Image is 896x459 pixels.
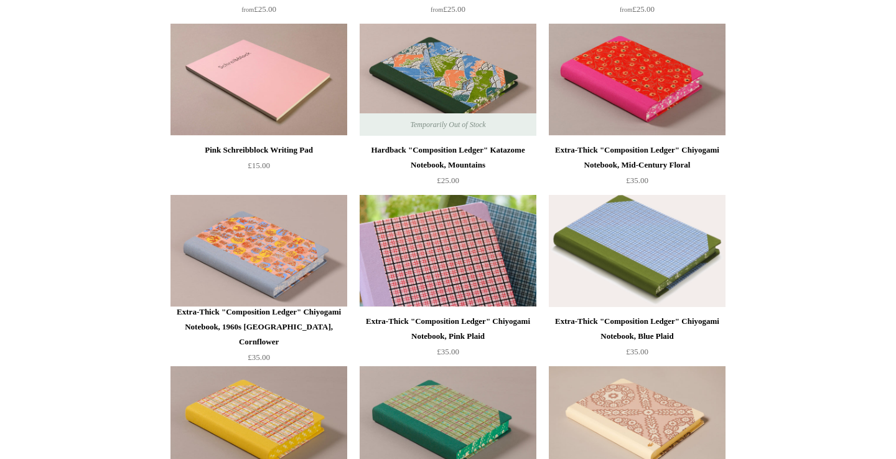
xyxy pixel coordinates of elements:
a: Extra-Thick "Composition Ledger" Chiyogami Notebook, Blue Plaid £35.00 [549,314,726,365]
span: from [241,6,254,13]
div: Hardback "Composition Ledger" Katazome Notebook, Mountains [363,143,533,173]
img: Extra-Thick "Composition Ledger" Chiyogami Notebook, 1960s Japan, Cornflower [170,195,347,307]
span: from [620,6,632,13]
div: Extra-Thick "Composition Ledger" Chiyogami Notebook, Pink Plaid [363,314,533,344]
span: £35.00 [248,353,270,362]
span: £35.00 [437,347,459,356]
span: from [431,6,443,13]
a: Extra-Thick "Composition Ledger" Chiyogami Notebook, Pink Plaid Extra-Thick "Composition Ledger" ... [360,195,536,307]
span: £25.00 [620,4,655,14]
span: Temporarily Out of Stock [398,113,498,136]
a: Hardback "Composition Ledger" Katazome Notebook, Mountains Hardback "Composition Ledger" Katazome... [360,24,536,136]
a: Extra-Thick "Composition Ledger" Chiyogami Notebook, Blue Plaid Extra-Thick "Composition Ledger" ... [549,195,726,307]
img: Extra-Thick "Composition Ledger" Chiyogami Notebook, Pink Plaid [360,195,536,307]
span: £25.00 [241,4,276,14]
a: Extra-Thick "Composition Ledger" Chiyogami Notebook, 1960s [GEOGRAPHIC_DATA], Cornflower £35.00 [170,305,347,365]
span: £15.00 [248,161,270,170]
span: £35.00 [626,176,648,185]
img: Extra-Thick "Composition Ledger" Chiyogami Notebook, Mid-Century Floral [549,24,726,136]
a: Extra-Thick "Composition Ledger" Chiyogami Notebook, Mid-Century Floral £35.00 [549,143,726,194]
div: Extra-Thick "Composition Ledger" Chiyogami Notebook, 1960s [GEOGRAPHIC_DATA], Cornflower [174,305,344,349]
img: Pink Schreibblock Writing Pad [170,24,347,136]
a: Extra-Thick "Composition Ledger" Chiyogami Notebook, 1960s Japan, Cornflower Extra-Thick "Composi... [170,195,347,307]
div: Pink Schreibblock Writing Pad [174,143,344,158]
a: Extra-Thick "Composition Ledger" Chiyogami Notebook, Mid-Century Floral Extra-Thick "Composition ... [549,24,726,136]
img: Hardback "Composition Ledger" Katazome Notebook, Mountains [360,24,536,136]
span: £25.00 [437,176,459,185]
a: Pink Schreibblock Writing Pad £15.00 [170,143,347,194]
a: Extra-Thick "Composition Ledger" Chiyogami Notebook, Pink Plaid £35.00 [360,314,536,365]
div: Extra-Thick "Composition Ledger" Chiyogami Notebook, Blue Plaid [552,314,722,344]
div: Extra-Thick "Composition Ledger" Chiyogami Notebook, Mid-Century Floral [552,143,722,173]
span: £35.00 [626,347,648,356]
a: Hardback "Composition Ledger" Katazome Notebook, Mountains £25.00 [360,143,536,194]
img: Extra-Thick "Composition Ledger" Chiyogami Notebook, Blue Plaid [549,195,726,307]
a: Pink Schreibblock Writing Pad Pink Schreibblock Writing Pad [170,24,347,136]
span: £25.00 [431,4,465,14]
